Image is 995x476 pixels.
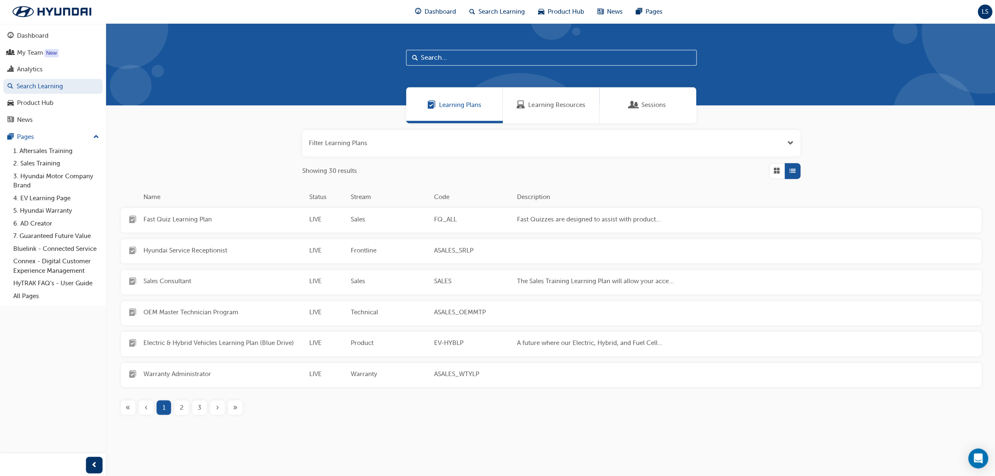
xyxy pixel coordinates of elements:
span: Technical [350,307,427,317]
a: guage-iconDashboard [408,3,462,20]
span: FQ_ALL [433,214,510,224]
span: 1 [162,402,165,412]
input: Search... [405,50,696,66]
a: Search Learning [3,79,102,94]
span: learningplan-icon [129,247,136,256]
div: Tooltip anchor [44,49,58,57]
a: SessionsSessions [599,87,695,123]
a: Product Hub [3,95,102,111]
button: Page 1 [155,400,172,414]
div: Code [430,192,513,202]
span: car-icon [537,7,544,17]
span: › [216,402,218,412]
button: Open the filter [786,138,793,148]
span: ASALES_OEMMTP [433,307,510,317]
a: news-iconNews [590,3,629,20]
span: up-icon [93,131,99,142]
span: Learning Resources [528,100,585,110]
a: Sales ConsultantLIVESalesSALESThe Sales Training Learning Plan will allow your access and enrolme... [121,270,980,294]
a: News [3,112,102,128]
span: List [788,166,794,175]
span: Sessions [629,100,637,110]
span: Grid [772,166,779,175]
span: EV-HYBLP [433,338,510,347]
span: LS [980,7,987,17]
span: » [233,402,237,412]
span: Learning Plans [438,100,481,110]
button: Page 3 [190,400,208,414]
button: Page 2 [172,400,190,414]
button: Pages [3,129,102,144]
span: OEM Master Technician Program [143,307,302,317]
span: search-icon [468,7,474,17]
a: 5. Hyundai Warranty [10,204,102,217]
span: learningplan-icon [129,339,136,348]
a: 6. AD Creator [10,217,102,230]
span: Fast Quizzes are designed to assist with product knowledge and content to in turn share and relay... [516,214,675,224]
span: « [126,402,130,412]
a: 7. Guaranteed Future Value [10,229,102,242]
a: pages-iconPages [629,3,668,20]
span: news-icon [597,7,603,17]
span: Electric & Hybrid Vehicles Learning Plan (Blue Drive) [143,338,302,347]
span: Fast Quiz Learning Plan [143,214,302,224]
a: Hyundai Service ReceptionistLIVEFrontlineASALES_SRLP [121,239,980,263]
span: search-icon [7,83,13,90]
a: Learning ResourcesLearning Resources [502,87,599,123]
span: car-icon [7,100,14,107]
span: learningplan-icon [129,370,136,379]
span: people-icon [7,49,14,57]
span: Product Hub [547,7,583,17]
span: Sales [350,276,427,286]
span: guage-icon [414,7,420,17]
span: The Sales Training Learning Plan will allow your access and enrolment to all Sales Skills courses... [516,276,675,286]
span: Frontline [350,245,427,255]
span: Pages [645,7,662,17]
div: LIVE [306,307,347,318]
div: My Team [17,48,43,58]
span: Warranty [350,369,427,379]
span: Sales Consultant [143,276,302,286]
div: LIVE [306,245,347,257]
span: Showing 30 results [302,166,357,175]
div: Status [306,192,347,202]
button: First page [119,400,137,414]
a: Trak [4,3,99,20]
div: News [17,115,33,125]
span: Sessions [641,100,665,110]
span: Warranty Administrator [143,369,302,379]
span: 2 [180,402,183,412]
span: Learning Plans [427,100,435,110]
div: Analytics [17,65,43,74]
a: My Team [3,45,102,61]
a: Fast Quiz Learning PlanLIVESalesFQ_ALLFast Quizzes are designed to assist with product knowledge ... [121,208,980,232]
a: Connex - Digital Customer Experience Management [10,255,102,277]
a: car-iconProduct Hub [531,3,590,20]
span: learningplan-icon [129,277,136,287]
span: Hyundai Service Receptionist [143,245,302,255]
a: Electric & Hybrid Vehicles Learning Plan (Blue Drive)LIVEProductEV-HYBLPA future where our Electr... [121,331,980,356]
div: LIVE [306,369,347,380]
div: Name [140,192,306,202]
div: Pages [17,132,34,141]
span: prev-icon [91,459,97,470]
button: Next page [208,400,226,414]
button: Last page [226,400,244,414]
a: search-iconSearch Learning [462,3,531,20]
a: Learning PlansLearning Plans [405,87,502,123]
div: LIVE [306,214,347,226]
span: learningplan-icon [129,308,136,318]
span: SALES [433,276,510,286]
span: Dashboard [424,7,455,17]
span: A future where our Electric, Hybrid, and Fuel Cell vehicles contribute to a cleaner [DATE][DOMAIN... [516,338,675,347]
a: 4. EV Learning Page [10,192,102,204]
div: Open Intercom Messenger [967,448,987,468]
div: Product Hub [17,98,53,108]
span: 3 [197,402,201,412]
span: ASALES_WTYLP [433,369,510,379]
a: 1. Aftersales Training [10,144,102,157]
span: Learning Resources [516,100,524,110]
span: ‹ [144,402,147,412]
